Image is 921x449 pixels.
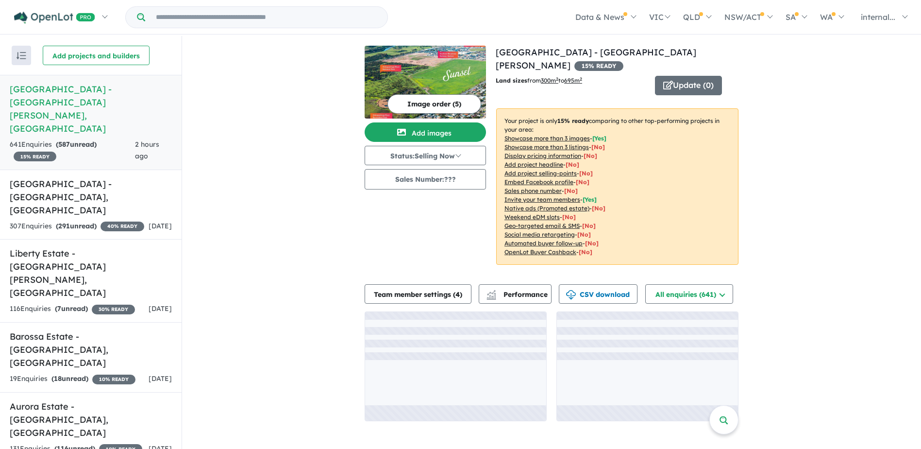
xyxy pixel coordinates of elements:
[585,240,599,247] span: [No]
[365,122,486,142] button: Add images
[556,76,558,82] sup: 2
[574,61,623,71] span: 15 % READY
[365,46,486,119] img: Sunset Estate - Seaford Meadows
[504,187,562,194] u: Sales phone number
[17,52,26,59] img: sort.svg
[557,117,589,124] b: 15 % ready
[149,374,172,383] span: [DATE]
[580,76,582,82] sup: 2
[579,170,593,177] span: [ No ]
[562,213,576,221] span: [No]
[566,161,579,168] span: [ No ]
[583,196,597,203] span: [ Yes ]
[58,140,70,149] span: 587
[504,248,576,256] u: OpenLot Buyer Cashback
[10,373,135,385] div: 19 Enquir ies
[504,170,577,177] u: Add project selling-points
[147,7,385,28] input: Try estate name, suburb, builder or developer
[645,284,733,304] button: All enquiries (641)
[576,178,589,186] span: [ No ]
[559,284,637,304] button: CSV download
[10,247,172,299] h5: Liberty Estate - [GEOGRAPHIC_DATA][PERSON_NAME] , [GEOGRAPHIC_DATA]
[43,46,150,65] button: Add projects and builders
[504,143,589,151] u: Showcase more than 3 listings
[592,205,605,212] span: [No]
[564,77,582,84] u: 695 m
[564,187,578,194] span: [ No ]
[558,77,582,84] span: to
[541,77,558,84] u: 300 m
[582,222,596,229] span: [No]
[14,12,95,24] img: Openlot PRO Logo White
[861,12,895,22] span: internal...
[496,47,696,71] a: [GEOGRAPHIC_DATA] - [GEOGRAPHIC_DATA][PERSON_NAME]
[149,222,172,230] span: [DATE]
[496,108,738,265] p: Your project is only comparing to other top-performing projects in your area: - - - - - - - - - -...
[135,140,159,160] span: 2 hours ago
[58,222,70,230] span: 291
[55,304,88,313] strong: ( unread)
[14,152,56,161] span: 15 % READY
[504,231,575,238] u: Social media retargeting
[365,146,486,165] button: Status:Selling Now
[92,375,135,384] span: 10 % READY
[504,196,580,203] u: Invite your team members
[10,83,172,135] h5: [GEOGRAPHIC_DATA] - [GEOGRAPHIC_DATA][PERSON_NAME] , [GEOGRAPHIC_DATA]
[479,284,552,304] button: Performance
[10,303,135,315] div: 116 Enquir ies
[387,94,481,114] button: Image order (5)
[455,290,460,299] span: 4
[100,222,144,231] span: 40 % READY
[10,400,172,439] h5: Aurora Estate - [GEOGRAPHIC_DATA] , [GEOGRAPHIC_DATA]
[51,374,88,383] strong: ( unread)
[577,231,591,238] span: [No]
[365,284,471,304] button: Team member settings (4)
[365,169,486,190] button: Sales Number:???
[584,152,597,159] span: [ No ]
[149,304,172,313] span: [DATE]
[92,305,135,314] span: 30 % READY
[10,221,144,232] div: 307 Enquir ies
[488,290,548,299] span: Performance
[504,161,563,168] u: Add project headline
[592,135,606,142] span: [ Yes ]
[10,177,172,217] h5: [GEOGRAPHIC_DATA] - [GEOGRAPHIC_DATA] , [GEOGRAPHIC_DATA]
[504,178,573,186] u: Embed Facebook profile
[56,222,97,230] strong: ( unread)
[496,77,527,84] b: Land sizes
[10,139,135,162] div: 641 Enquir ies
[487,290,496,295] img: line-chart.svg
[486,293,496,299] img: bar-chart.svg
[504,222,580,229] u: Geo-targeted email & SMS
[504,135,590,142] u: Showcase more than 3 images
[57,304,61,313] span: 7
[56,140,97,149] strong: ( unread)
[566,290,576,300] img: download icon
[504,205,589,212] u: Native ads (Promoted estate)
[579,248,592,256] span: [No]
[655,76,722,95] button: Update (0)
[504,213,560,221] u: Weekend eDM slots
[54,374,62,383] span: 18
[504,152,581,159] u: Display pricing information
[496,76,648,86] p: from
[591,143,605,151] span: [ No ]
[10,330,172,369] h5: Barossa Estate - [GEOGRAPHIC_DATA] , [GEOGRAPHIC_DATA]
[504,240,583,247] u: Automated buyer follow-up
